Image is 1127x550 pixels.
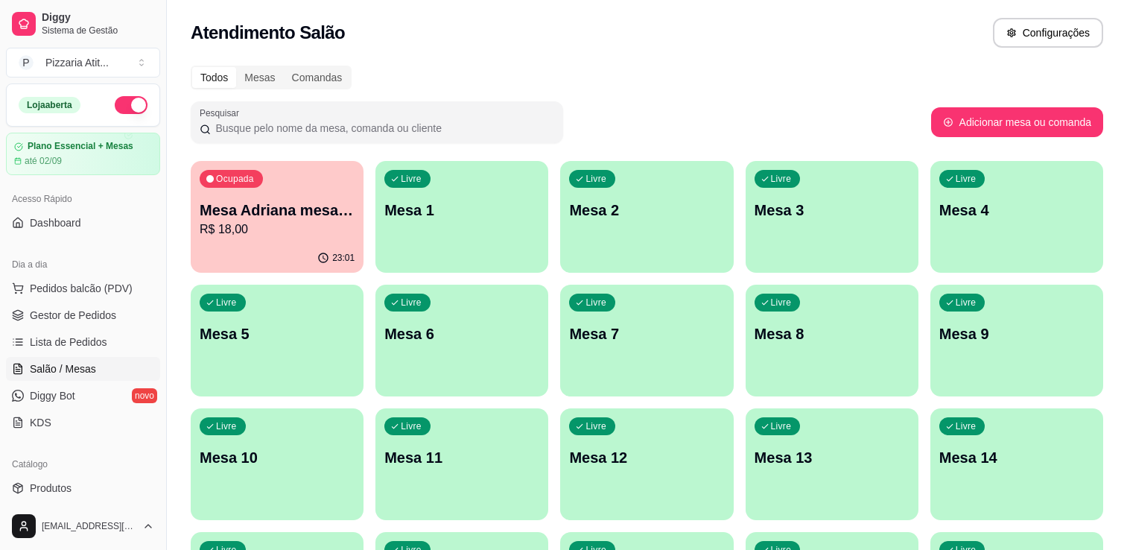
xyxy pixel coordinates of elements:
p: Mesa 9 [939,323,1094,344]
a: Lista de Pedidos [6,330,160,354]
div: Mesas [236,67,283,88]
div: Dia a dia [6,253,160,276]
p: Mesa 14 [939,447,1094,468]
button: LivreMesa 1 [375,161,548,273]
p: Livre [585,297,606,309]
button: LivreMesa 3 [746,161,918,273]
a: KDS [6,411,160,434]
button: Adicionar mesa ou comanda [931,107,1103,137]
div: Comandas [284,67,351,88]
a: Gestor de Pedidos [6,303,160,327]
p: Livre [771,173,792,185]
p: Mesa 5 [200,323,355,344]
p: Mesa 7 [569,323,724,344]
p: Mesa 2 [569,200,724,221]
p: Livre [771,297,792,309]
p: Livre [956,297,977,309]
button: LivreMesa 2 [560,161,733,273]
button: [EMAIL_ADDRESS][DOMAIN_NAME] [6,508,160,544]
button: LivreMesa 8 [746,285,918,396]
a: Dashboard [6,211,160,235]
p: Livre [585,173,606,185]
span: Diggy [42,11,154,25]
p: Mesa 8 [755,323,909,344]
a: Plano Essencial + Mesasaté 02/09 [6,133,160,175]
a: Diggy Botnovo [6,384,160,408]
p: Mesa 10 [200,447,355,468]
div: Pizzaria Atit ... [45,55,109,70]
label: Pesquisar [200,107,244,119]
p: Ocupada [216,173,254,185]
button: LivreMesa 12 [560,408,733,520]
button: LivreMesa 6 [375,285,548,396]
button: LivreMesa 11 [375,408,548,520]
a: DiggySistema de Gestão [6,6,160,42]
p: Livre [401,420,422,432]
span: Produtos [30,481,72,496]
p: Mesa 13 [755,447,909,468]
span: Pedidos balcão (PDV) [30,281,133,296]
div: Catálogo [6,452,160,476]
span: P [19,55,34,70]
span: Diggy Bot [30,388,75,403]
span: Lista de Pedidos [30,335,107,350]
p: Livre [216,420,237,432]
div: Todos [192,67,236,88]
input: Pesquisar [211,121,554,136]
button: LivreMesa 9 [930,285,1103,396]
span: Salão / Mesas [30,361,96,376]
p: Mesa 6 [384,323,539,344]
button: LivreMesa 13 [746,408,918,520]
article: Plano Essencial + Mesas [28,141,133,152]
p: Mesa 12 [569,447,724,468]
span: Sistema de Gestão [42,25,154,37]
p: 23:01 [332,252,355,264]
h2: Atendimento Salão [191,21,345,45]
p: Mesa 3 [755,200,909,221]
p: Mesa 1 [384,200,539,221]
p: Mesa 4 [939,200,1094,221]
button: Configurações [993,18,1103,48]
p: Livre [585,420,606,432]
article: até 02/09 [25,155,62,167]
button: LivreMesa 14 [930,408,1103,520]
p: R$ 18,00 [200,221,355,238]
div: Loja aberta [19,97,80,113]
a: Salão / Mesas [6,357,160,381]
button: Alterar Status [115,96,147,114]
a: Produtos [6,476,160,500]
p: Livre [956,420,977,432]
p: Livre [771,420,792,432]
p: Livre [956,173,977,185]
button: LivreMesa 7 [560,285,733,396]
p: Livre [216,297,237,309]
p: Mesa 11 [384,447,539,468]
div: Acesso Rápido [6,187,160,211]
span: Gestor de Pedidos [30,308,116,323]
span: Dashboard [30,215,81,230]
button: LivreMesa 5 [191,285,364,396]
span: [EMAIL_ADDRESS][DOMAIN_NAME] [42,520,136,532]
span: KDS [30,415,51,430]
p: Livre [401,297,422,309]
button: Select a team [6,48,160,78]
button: LivreMesa 10 [191,408,364,520]
p: Mesa Adriana mesa 15 [200,200,355,221]
button: Pedidos balcão (PDV) [6,276,160,300]
button: OcupadaMesa Adriana mesa 15R$ 18,0023:01 [191,161,364,273]
p: Livre [401,173,422,185]
button: LivreMesa 4 [930,161,1103,273]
